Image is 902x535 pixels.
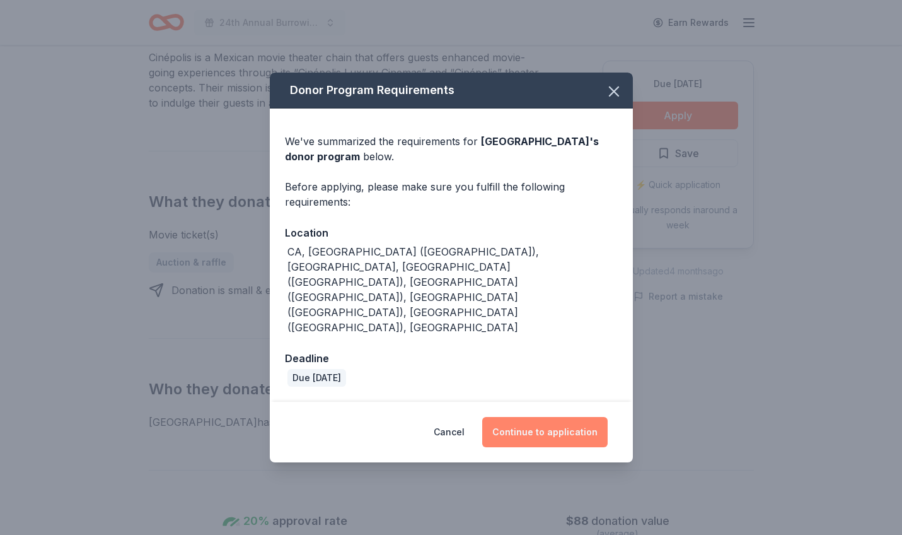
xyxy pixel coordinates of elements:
button: Cancel [434,417,465,447]
div: Location [285,225,618,241]
div: CA, [GEOGRAPHIC_DATA] ([GEOGRAPHIC_DATA]), [GEOGRAPHIC_DATA], [GEOGRAPHIC_DATA] ([GEOGRAPHIC_DATA... [287,244,618,335]
div: Donor Program Requirements [270,73,633,109]
button: Continue to application [482,417,608,447]
div: Due [DATE] [287,369,346,387]
div: Before applying, please make sure you fulfill the following requirements: [285,179,618,209]
div: Deadline [285,350,618,367]
div: We've summarized the requirements for below. [285,134,618,164]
